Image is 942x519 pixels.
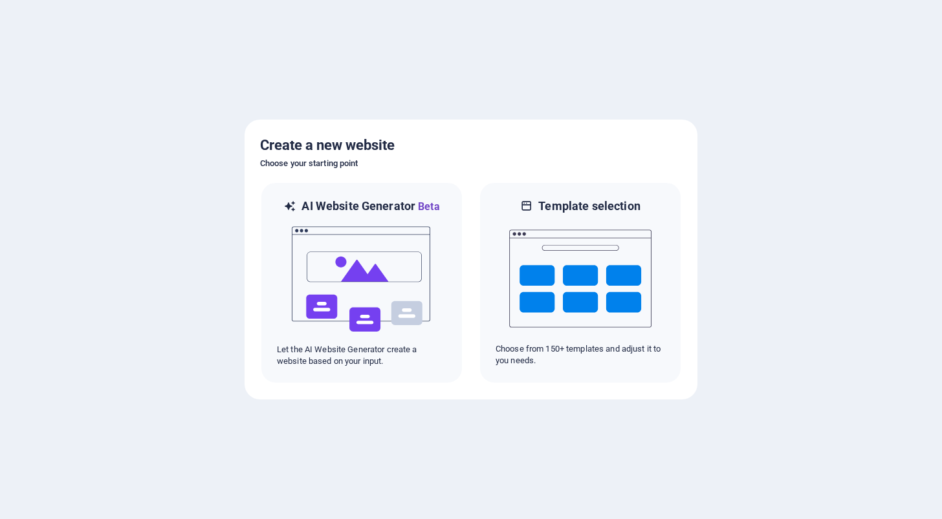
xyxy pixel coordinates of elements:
h6: AI Website Generator [301,198,439,215]
p: Choose from 150+ templates and adjust it to you needs. [496,343,665,366]
div: Template selectionChoose from 150+ templates and adjust it to you needs. [479,182,682,384]
h6: Choose your starting point [260,156,682,171]
img: ai [290,215,433,344]
span: Beta [415,200,440,213]
div: AI Website GeneratorBetaaiLet the AI Website Generator create a website based on your input. [260,182,463,384]
p: Let the AI Website Generator create a website based on your input. [277,344,446,367]
h6: Template selection [538,198,640,214]
h5: Create a new website [260,135,682,156]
